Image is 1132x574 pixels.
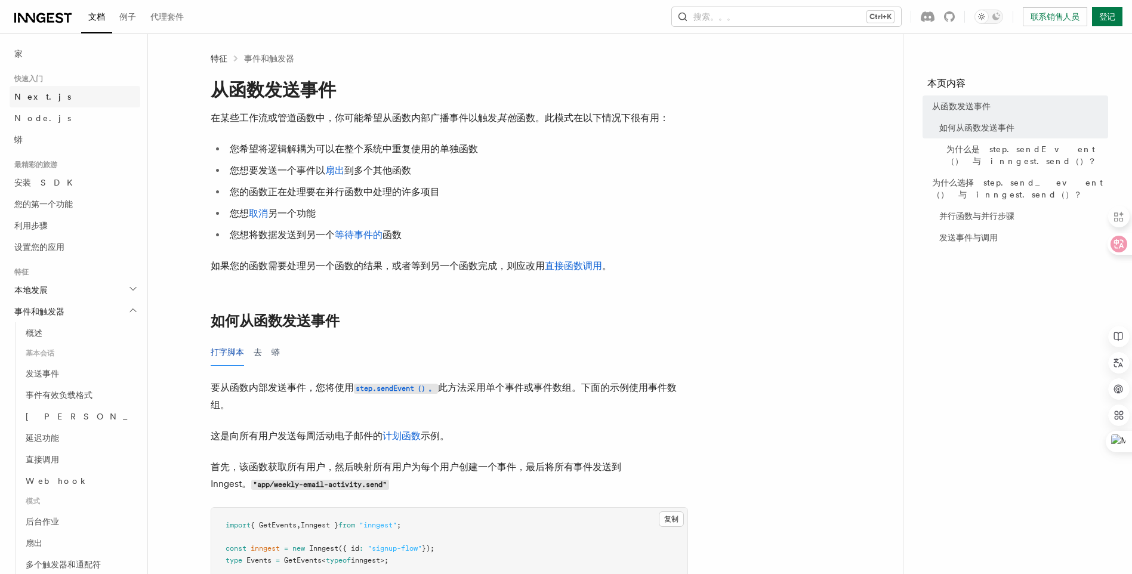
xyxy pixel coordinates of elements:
span: { GetEvents [251,521,297,529]
span: 利用步骤 [14,221,48,230]
span: "inngest" [359,521,397,529]
span: : [359,544,363,553]
a: Node.js [10,107,140,129]
span: Next.js [14,92,71,101]
a: 概述 [21,322,140,344]
a: 直接调用 [21,449,140,470]
span: 概述 [26,328,42,338]
a: 事件有效负载格式 [21,384,140,406]
span: 代理套件 [150,12,184,21]
a: 您的第一个功能 [10,193,140,215]
a: step.sendEvent（）。 [354,382,438,393]
span: Node.js [14,113,71,123]
li: 您想 另一个功能 [226,205,688,222]
li: 您想要发送一个事件以 到多个其他函数 [226,162,688,179]
p: 在某些工作流或管道函数中，你可能希望从函数内部广播事件以触发 函数。此模式在以下情况下很有用： [211,110,688,126]
em: 其他 [497,112,516,124]
a: 利用步骤 [10,215,140,236]
span: , [297,521,301,529]
span: }); [422,544,434,553]
a: 等待事件的 [335,229,383,240]
code: step.sendEvent（）。 [354,384,438,394]
a: 家 [10,43,140,64]
span: typeof [326,556,351,564]
a: 为什么选择 step.send_event（） 与 inngest.send（）？ [927,172,1108,205]
a: 联系销售人员 [1023,7,1087,26]
kbd: Ctrl+K [867,11,894,23]
a: 延迟功能 [21,427,140,449]
span: 发送事件 [26,369,59,378]
span: = [284,544,288,553]
span: 快速入门 [10,74,43,84]
a: [PERSON_NAME] [21,406,140,427]
span: 扇出 [26,538,42,548]
span: 设置您的应用 [14,242,64,252]
h4: 本页内容 [927,76,1108,95]
li: 您想将数据发送到另一个 函数 [226,227,688,243]
li: 您希望将逻辑解耦为可以在整个系统中重复使用的单独函数 [226,141,688,158]
button: 事件和触发器 [10,301,140,322]
span: "signup-flow" [368,544,422,553]
a: 发送事件与调用 [934,227,1108,248]
a: Webhook [21,470,140,492]
button: 去 [254,339,262,366]
a: 发送事件 [21,363,140,384]
span: 如何从函数发送事件 [939,122,1014,134]
span: 特征 [10,267,29,277]
font: 搜索。。。 [693,11,735,23]
button: 蟒 [272,339,280,366]
span: 为什么是 step.sendEvent（） 与 inngest.send（）？ [946,143,1108,167]
span: GetEvents [284,556,322,564]
span: 为什么选择 step.send_event（） 与 inngest.send（）？ [932,177,1108,200]
p: 要从函数内部发送事件，您将使用 此方法采用单个事件或事件数组。下面的示例使用事件数组。 [211,379,688,413]
span: ({ id [338,544,359,553]
font: 首先，该函数获取所有用户，然后映射所有用户为每个用户创建一个事件，最后将所有事件发送到 Inngest。 [211,461,621,489]
span: 后台作业 [26,517,59,526]
span: 从函数发送事件 [932,100,991,112]
a: 并行函数与并行步骤 [934,205,1108,227]
span: 模式 [21,492,140,511]
li: 您的函数正在处理要在并行函数中处理的许多项目 [226,184,688,200]
code: "app/weekly-email-activity.send" [251,480,389,490]
span: Inngest } [301,521,338,529]
span: 延迟功能 [26,433,59,443]
a: 安装 SDK [10,172,140,193]
a: 为什么是 step.sendEvent（） 与 inngest.send（）？ [942,138,1108,172]
span: 多个触发器和通配符 [26,560,101,569]
span: Inngest [309,544,338,553]
a: 文档 [81,4,112,33]
span: 最精彩的旅游 [10,160,57,169]
a: 事件和触发器 [244,53,294,64]
span: const [226,544,246,553]
span: 发送事件与调用 [939,232,998,243]
a: 扇出 [21,532,140,554]
a: 代理套件 [143,4,191,32]
span: import [226,521,251,529]
p: 这是向所有用户发送每周活动电子邮件的 示例。 [211,428,688,445]
a: 扇出 [325,165,344,176]
span: 您的第一个功能 [14,199,73,209]
span: inngest [251,544,280,553]
span: 例子 [119,12,136,21]
span: type [226,556,242,564]
span: 事件和触发器 [10,305,64,317]
a: 设置您的应用 [10,236,140,258]
span: 事件有效负载格式 [26,390,92,400]
p: 如果您的函数需要处理另一个函数的结果，或者等到另一个函数完成，则应改用 。 [211,258,688,274]
span: Webhook [26,476,89,486]
button: 搜索。。。Ctrl+K [672,7,901,26]
span: 本地发展 [10,284,48,296]
span: < [322,556,326,564]
span: 并行函数与并行步骤 [939,210,1014,222]
button: 本地发展 [10,279,140,301]
span: inngest>; [351,556,388,564]
a: 例子 [112,4,143,32]
font: 家 [14,49,23,58]
a: 直接函数调用 [545,260,602,271]
span: 直接调用 [26,455,59,464]
span: from [338,521,355,529]
a: Next.js [10,86,140,107]
span: 特征 [211,53,227,64]
button: 复制 [659,511,684,527]
a: 蟒 [10,129,140,150]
